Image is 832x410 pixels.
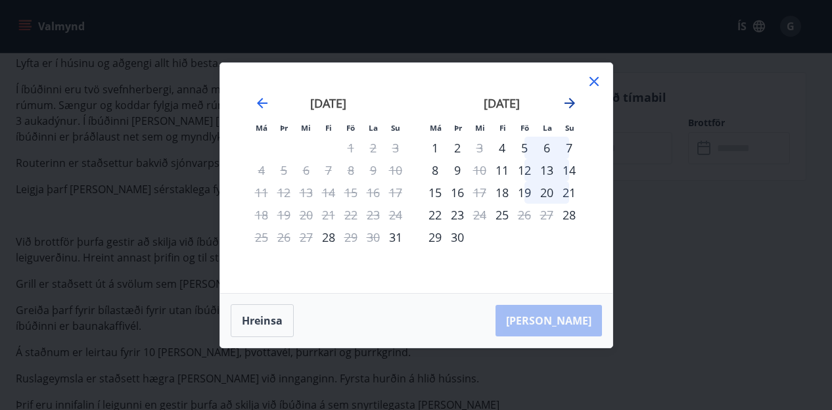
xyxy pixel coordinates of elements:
strong: [DATE] [310,95,346,111]
div: Aðeins innritun í boði [491,204,513,226]
td: Not available. miðvikudagur, 10. september 2025 [469,159,491,181]
td: Not available. þriðjudagur, 19. ágúst 2025 [273,204,295,226]
strong: [DATE] [484,95,520,111]
small: Su [391,123,400,133]
td: Not available. laugardagur, 27. september 2025 [536,204,558,226]
td: Not available. sunnudagur, 17. ágúst 2025 [384,181,407,204]
small: La [369,123,378,133]
td: Not available. mánudagur, 4. ágúst 2025 [250,159,273,181]
small: Fö [346,123,355,133]
td: Choose þriðjudagur, 23. september 2025 as your check-in date. It’s available. [446,204,469,226]
div: 15 [424,181,446,204]
td: Not available. fimmtudagur, 14. ágúst 2025 [317,181,340,204]
div: 2 [446,137,469,159]
td: Not available. föstudagur, 15. ágúst 2025 [340,181,362,204]
td: Choose fimmtudagur, 18. september 2025 as your check-in date. It’s available. [491,181,513,204]
div: Aðeins útritun í boði [469,204,491,226]
small: Mi [475,123,485,133]
small: La [543,123,552,133]
td: Choose föstudagur, 19. september 2025 as your check-in date. It’s available. [513,181,536,204]
td: Choose fimmtudagur, 4. september 2025 as your check-in date. It’s available. [491,137,513,159]
div: 12 [513,159,536,181]
td: Not available. föstudagur, 22. ágúst 2025 [340,204,362,226]
td: Choose föstudagur, 12. september 2025 as your check-in date. It’s available. [513,159,536,181]
div: Aðeins innritun í boði [317,226,340,248]
td: Choose þriðjudagur, 2. september 2025 as your check-in date. It’s available. [446,137,469,159]
td: Choose mánudagur, 22. september 2025 as your check-in date. It’s available. [424,204,446,226]
div: Aðeins innritun í boði [384,226,407,248]
div: 8 [424,159,446,181]
div: 23 [446,204,469,226]
div: 14 [558,159,580,181]
td: Choose sunnudagur, 28. september 2025 as your check-in date. It’s available. [558,204,580,226]
small: Su [565,123,574,133]
div: Aðeins útritun í boði [513,204,536,226]
div: 13 [536,159,558,181]
td: Not available. föstudagur, 1. ágúst 2025 [340,137,362,159]
td: Not available. þriðjudagur, 26. ágúst 2025 [273,226,295,248]
small: Þr [454,123,462,133]
td: Choose sunnudagur, 31. ágúst 2025 as your check-in date. It’s available. [384,226,407,248]
div: 6 [536,137,558,159]
td: Not available. þriðjudagur, 5. ágúst 2025 [273,159,295,181]
div: Move backward to switch to the previous month. [254,95,270,111]
td: Not available. miðvikudagur, 20. ágúst 2025 [295,204,317,226]
td: Choose laugardagur, 13. september 2025 as your check-in date. It’s available. [536,159,558,181]
div: Aðeins innritun í boði [558,204,580,226]
small: Mi [301,123,311,133]
div: Aðeins útritun í boði [340,226,362,248]
td: Not available. miðvikudagur, 13. ágúst 2025 [295,181,317,204]
td: Choose sunnudagur, 7. september 2025 as your check-in date. It’s available. [558,137,580,159]
td: Not available. mánudagur, 11. ágúst 2025 [250,181,273,204]
div: Aðeins útritun í boði [469,181,491,204]
div: 22 [424,204,446,226]
td: Not available. sunnudagur, 24. ágúst 2025 [384,204,407,226]
td: Not available. sunnudagur, 10. ágúst 2025 [384,159,407,181]
td: Choose laugardagur, 20. september 2025 as your check-in date. It’s available. [536,181,558,204]
div: Aðeins innritun í boði [491,159,513,181]
div: 20 [536,181,558,204]
div: Aðeins innritun í boði [491,181,513,204]
td: Choose fimmtudagur, 25. september 2025 as your check-in date. It’s available. [491,204,513,226]
div: 9 [446,159,469,181]
td: Choose sunnudagur, 21. september 2025 as your check-in date. It’s available. [558,181,580,204]
td: Choose þriðjudagur, 16. september 2025 as your check-in date. It’s available. [446,181,469,204]
td: Not available. laugardagur, 9. ágúst 2025 [362,159,384,181]
td: Choose laugardagur, 6. september 2025 as your check-in date. It’s available. [536,137,558,159]
td: Not available. mánudagur, 25. ágúst 2025 [250,226,273,248]
div: 21 [558,181,580,204]
td: Not available. þriðjudagur, 12. ágúst 2025 [273,181,295,204]
td: Not available. sunnudagur, 3. ágúst 2025 [384,137,407,159]
div: 30 [446,226,469,248]
button: Hreinsa [231,304,294,337]
td: Choose mánudagur, 15. september 2025 as your check-in date. It’s available. [424,181,446,204]
td: Choose föstudagur, 5. september 2025 as your check-in date. It’s available. [513,137,536,159]
td: Not available. föstudagur, 29. ágúst 2025 [340,226,362,248]
td: Choose mánudagur, 1. september 2025 as your check-in date. It’s available. [424,137,446,159]
td: Choose fimmtudagur, 11. september 2025 as your check-in date. It’s available. [491,159,513,181]
small: Fö [520,123,529,133]
td: Not available. föstudagur, 26. september 2025 [513,204,536,226]
td: Not available. fimmtudagur, 7. ágúst 2025 [317,159,340,181]
td: Choose fimmtudagur, 28. ágúst 2025 as your check-in date. It’s available. [317,226,340,248]
td: Not available. laugardagur, 30. ágúst 2025 [362,226,384,248]
small: Þr [280,123,288,133]
div: 7 [558,137,580,159]
div: 1 [424,137,446,159]
td: Not available. miðvikudagur, 27. ágúst 2025 [295,226,317,248]
td: Not available. mánudagur, 18. ágúst 2025 [250,204,273,226]
small: Fi [325,123,332,133]
td: Choose þriðjudagur, 9. september 2025 as your check-in date. It’s available. [446,159,469,181]
small: Má [256,123,267,133]
div: 5 [513,137,536,159]
td: Choose mánudagur, 8. september 2025 as your check-in date. It’s available. [424,159,446,181]
td: Not available. laugardagur, 16. ágúst 2025 [362,181,384,204]
td: Choose þriðjudagur, 30. september 2025 as your check-in date. It’s available. [446,226,469,248]
div: 19 [513,181,536,204]
td: Not available. miðvikudagur, 3. september 2025 [469,137,491,159]
div: 29 [424,226,446,248]
small: Fi [499,123,506,133]
td: Not available. föstudagur, 8. ágúst 2025 [340,159,362,181]
td: Not available. laugardagur, 2. ágúst 2025 [362,137,384,159]
td: Not available. laugardagur, 23. ágúst 2025 [362,204,384,226]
